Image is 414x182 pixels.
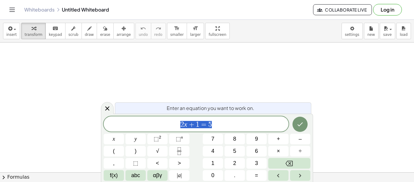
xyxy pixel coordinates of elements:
button: ) [125,146,146,156]
button: 6 [246,146,267,156]
span: √ [156,147,159,155]
span: y [135,135,137,143]
button: Absolute value [169,170,189,181]
span: 7 [211,135,214,143]
a: Whiteboards [24,7,55,13]
button: 2 [225,158,245,169]
button: Superscript [169,134,189,144]
button: erase [97,23,113,39]
button: Fraction [169,146,189,156]
button: save [380,23,395,39]
button: Functions [104,170,124,181]
button: Plus [268,134,289,144]
button: Backspace [268,158,310,169]
button: load [396,23,411,39]
span: , [113,159,115,167]
button: Right arrow [290,170,310,181]
span: larger [190,33,201,37]
span: Enter an equation you want to work on. [167,105,254,112]
span: 0 [211,171,214,180]
button: Times [268,146,289,156]
span: undo [139,33,148,37]
span: | [181,172,182,178]
button: format_sizesmaller [167,23,187,39]
span: transform [25,33,42,37]
span: erase [100,33,110,37]
span: abc [131,171,140,180]
button: 9 [246,134,267,144]
span: 5 [208,121,212,128]
button: fullscreen [205,23,229,39]
button: 0 [203,170,223,181]
button: , [104,158,124,169]
span: draw [85,33,94,37]
span: × [277,147,280,155]
button: keyboardkeypad [45,23,65,39]
span: new [367,33,375,37]
span: > [178,159,181,167]
var: x [184,120,187,128]
span: load [400,33,408,37]
button: Toggle navigation [7,5,17,15]
i: undo [140,25,146,32]
button: draw [82,23,97,39]
span: Collaborate Live [318,7,367,12]
button: . [225,170,245,181]
button: Greek alphabet [147,170,168,181]
span: keypad [49,33,62,37]
button: arrange [113,23,134,39]
button: Left arrow [268,170,289,181]
span: | [177,172,178,178]
button: Square root [147,146,168,156]
button: Less than [147,158,168,169]
span: = [255,171,258,180]
span: ⬚ [154,136,159,142]
span: αβγ [153,171,162,180]
button: Greater than [169,158,189,169]
span: x [113,135,115,143]
button: 1 [203,158,223,169]
button: scrub [65,23,82,39]
span: ⬚ [133,159,138,167]
span: 2 [180,121,184,128]
span: 2 [233,159,236,167]
span: ⬚ [176,136,181,142]
button: undoundo [135,23,151,39]
sup: n [181,135,183,139]
span: redo [154,33,162,37]
button: insert [3,23,20,39]
button: Placeholder [125,158,146,169]
span: a [177,171,182,180]
span: ) [135,147,137,155]
span: = [199,121,208,128]
button: Squared [147,134,168,144]
button: redoredo [151,23,166,39]
button: Divide [290,146,310,156]
span: 9 [255,135,258,143]
span: ( [113,147,115,155]
span: 5 [233,147,236,155]
button: 5 [225,146,245,156]
i: keyboard [52,25,58,32]
span: < [156,159,159,167]
span: ÷ [299,147,302,155]
button: new [364,23,379,39]
button: 8 [225,134,245,144]
span: 1 [196,121,199,128]
button: 3 [246,158,267,169]
button: 4 [203,146,223,156]
button: Collaborate Live [313,4,372,15]
span: + [187,121,196,128]
span: 3 [255,159,258,167]
button: format_sizelarger [187,23,204,39]
span: – [299,135,302,143]
span: smaller [170,33,184,37]
span: arrange [117,33,131,37]
span: f(x) [110,171,118,180]
button: x [104,134,124,144]
button: Alphabet [125,170,146,181]
span: 6 [255,147,258,155]
span: + [277,135,280,143]
button: 7 [203,134,223,144]
i: format_size [192,25,198,32]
